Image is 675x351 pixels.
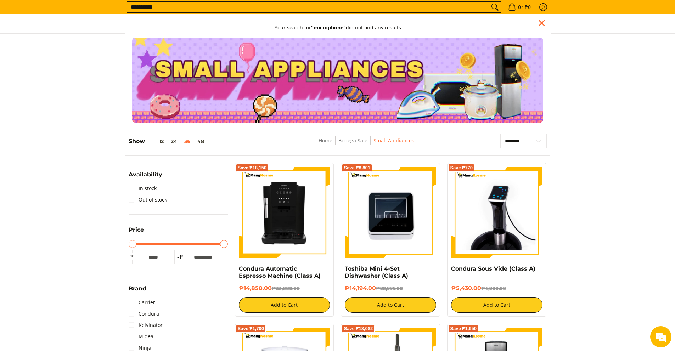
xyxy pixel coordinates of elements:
span: • [506,3,533,11]
button: Add to Cart [345,297,436,313]
span: Save ₱8,801 [344,166,370,170]
a: Toshiba Mini 4-Set Dishwasher (Class A) [345,265,408,279]
span: Availability [129,172,162,177]
summary: Open [129,286,146,297]
button: 24 [167,138,181,144]
span: Price [129,227,144,233]
span: ₱0 [524,5,532,10]
a: Condura [129,308,159,319]
span: 0 [517,5,522,10]
span: Save ₱1,650 [450,327,477,331]
a: Midea [129,331,153,342]
del: ₱33,000.00 [272,285,300,291]
span: ₱ [178,253,185,260]
a: Home [319,137,332,144]
span: ₱ [129,253,136,260]
button: Add to Cart [451,297,542,313]
h6: ₱14,850.00 [239,285,330,292]
del: ₱6,200.00 [481,285,506,291]
textarea: Type your message and hit 'Enter' [4,193,135,218]
span: Save ₱18,082 [344,327,373,331]
a: Carrier [129,297,155,308]
button: Add to Cart [239,297,330,313]
a: Small Appliances [373,137,414,144]
nav: Breadcrumbs [269,136,464,152]
summary: Open [129,227,144,238]
img: Condura Automatic Espresso Machine (Class A) [239,167,330,258]
div: Close pop up [536,18,547,28]
h5: Show [129,138,208,145]
button: 48 [194,138,208,144]
a: Condura Sous Vide (Class A) [451,265,535,272]
span: Save ₱1,700 [238,327,264,331]
span: Save ₱18,150 [238,166,267,170]
h6: ₱14,194.00 [345,285,436,292]
a: Condura Automatic Espresso Machine (Class A) [239,265,321,279]
img: Toshiba Mini 4-Set Dishwasher (Class A) [345,167,436,258]
span: Save ₱770 [450,166,473,170]
span: Brand [129,286,146,291]
button: 12 [145,138,167,144]
a: Bodega Sale [338,137,367,144]
span: We're online! [41,89,98,161]
a: Kelvinator [129,319,163,331]
button: 36 [181,138,194,144]
a: In stock [129,183,157,194]
button: Your search for"microphone"did not find any results [268,18,408,38]
div: Minimize live chat window [116,4,133,21]
a: Out of stock [129,194,167,205]
img: Condura Sous Vide (Class A) [451,167,542,258]
del: ₱22,995.00 [376,285,403,291]
h6: ₱5,430.00 [451,285,542,292]
strong: "microphone" [311,24,346,31]
summary: Open [129,172,162,183]
div: Chat with us now [37,40,119,49]
button: Search [489,2,501,12]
